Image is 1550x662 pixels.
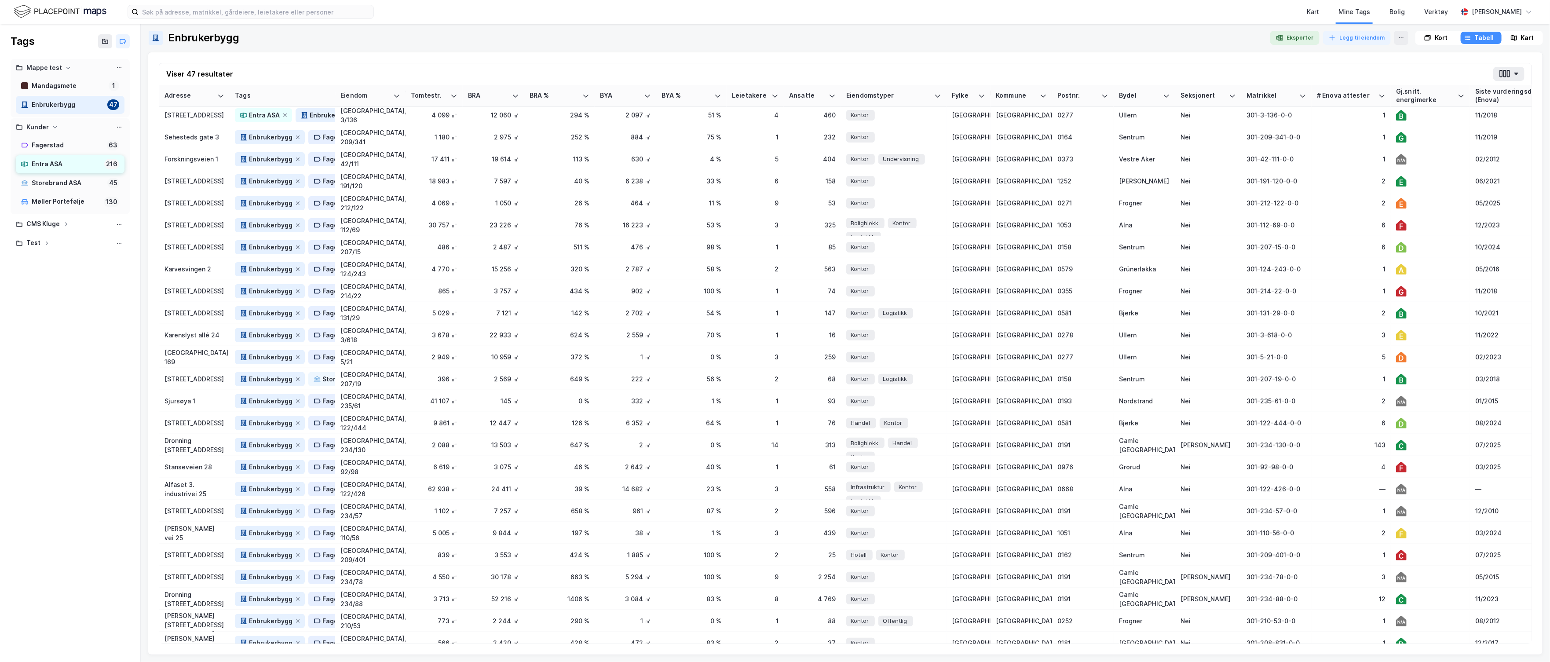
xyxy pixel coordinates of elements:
[322,132,421,143] div: Fagerstad [GEOGRAPHIC_DATA]
[851,219,878,228] span: Boligblokk
[1317,132,1385,142] div: 1
[1119,176,1170,186] div: [PERSON_NAME]
[530,176,589,186] div: 40 %
[1247,176,1306,186] div: 301-191-120-0-0
[411,198,457,208] div: 4 069 ㎡
[851,352,869,362] span: Kontor
[26,122,49,133] div: Kunder
[1247,286,1306,296] div: 301-214-22-0-0
[1181,242,1236,252] div: Nei
[530,352,589,362] div: 372 %
[340,238,400,256] div: [GEOGRAPHIC_DATA], 207/15
[883,154,919,164] span: Undervisning
[1181,264,1236,274] div: Nei
[530,242,589,252] div: 511 %
[996,132,1047,142] div: [GEOGRAPHIC_DATA]
[732,220,779,230] div: 3
[16,174,124,192] a: Storebrand ASA45
[789,242,836,252] div: 85
[1057,176,1108,186] div: 1252
[662,176,721,186] div: 33 %
[952,220,985,230] div: [GEOGRAPHIC_DATA]
[789,286,836,296] div: 74
[1057,286,1108,296] div: 0355
[340,91,390,100] div: Eiendom
[996,264,1047,274] div: [GEOGRAPHIC_DATA]
[1317,198,1385,208] div: 2
[851,132,869,142] span: Kontor
[530,91,579,100] div: BRA %
[1119,220,1170,230] div: Alna
[1247,264,1306,274] div: 301-124-243-0-0
[530,308,589,318] div: 142 %
[1317,154,1385,164] div: 1
[249,352,292,362] div: Enbrukerbygg
[732,352,779,362] div: 3
[168,31,239,45] div: Enbrukerbygg
[952,198,985,208] div: [GEOGRAPHIC_DATA]
[1057,110,1108,120] div: 0277
[165,220,224,230] div: [STREET_ADDRESS]
[732,176,779,186] div: 6
[310,110,353,121] div: Enbrukerbygg
[732,154,779,164] div: 5
[789,154,836,164] div: 404
[165,330,224,340] div: Karenslyst allé 24
[1317,110,1385,120] div: 1
[789,176,836,186] div: 158
[340,172,400,190] div: [GEOGRAPHIC_DATA], 191/120
[662,132,721,142] div: 75 %
[1181,352,1236,362] div: Nei
[1181,110,1236,120] div: Nei
[249,132,292,143] div: Enbrukerbygg
[249,330,292,340] div: Enbrukerbygg
[662,286,721,296] div: 100 %
[789,91,825,100] div: Ansatte
[468,352,519,362] div: 10 959 ㎡
[139,5,373,18] input: Søk på adresse, matrikkel, gårdeiere, leietakere eller personer
[1317,330,1385,340] div: 3
[1247,330,1306,340] div: 301-3-618-0-0
[165,154,224,164] div: Forskningsveien 1
[1247,110,1306,120] div: 301-3-136-0-0
[789,330,836,340] div: 16
[789,110,836,120] div: 460
[1247,220,1306,230] div: 301-112-69-0-0
[1057,330,1108,340] div: 0278
[468,198,519,208] div: 1 050 ㎡
[600,242,651,252] div: 476 ㎡
[1119,91,1159,100] div: Bydel
[340,150,400,168] div: [GEOGRAPHIC_DATA], 42/111
[851,154,869,164] span: Kontor
[411,286,457,296] div: 865 ㎡
[996,330,1047,340] div: [GEOGRAPHIC_DATA]
[411,176,457,186] div: 18 983 ㎡
[952,154,985,164] div: [GEOGRAPHIC_DATA]
[1119,242,1170,252] div: Sentrum
[530,330,589,340] div: 624 %
[249,110,280,121] div: Entra ASA
[322,242,421,252] div: Fagerstad [GEOGRAPHIC_DATA]
[1119,264,1170,274] div: Grünerløkka
[1475,33,1494,43] div: Tabell
[249,264,292,274] div: Enbrukerbygg
[468,110,519,120] div: 12 060 ㎡
[107,140,119,150] div: 63
[411,132,457,142] div: 1 180 ㎡
[411,220,457,230] div: 30 757 ㎡
[600,110,651,120] div: 2 097 ㎡
[1389,7,1405,17] div: Bolig
[468,220,519,230] div: 23 226 ㎡
[600,91,640,100] div: BYA
[411,264,457,274] div: 4 770 ㎡
[104,197,119,207] div: 130
[1317,308,1385,318] div: 2
[1317,176,1385,186] div: 2
[1119,286,1170,296] div: Frogner
[1057,352,1108,362] div: 0277
[1057,91,1098,100] div: Postnr.
[662,154,721,164] div: 4 %
[109,80,119,91] div: 1
[600,198,651,208] div: 464 ㎡
[411,330,457,340] div: 3 678 ㎡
